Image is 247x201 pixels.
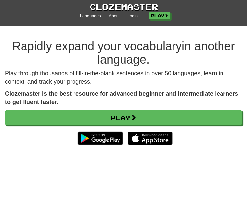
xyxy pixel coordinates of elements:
a: Clozemaster [89,1,158,12]
a: Play [149,12,170,19]
a: Play [5,110,242,125]
a: About [109,13,120,19]
a: Languages [80,13,101,19]
img: Get it on Google Play [74,128,126,148]
strong: Clozemaster is the best resource for advanced beginner and intermediate learners to get fluent fa... [5,90,238,106]
a: Login [127,13,138,19]
p: Play through thousands of fill-in-the-blank sentences in over 50 languages, learn in context, and... [5,69,242,86]
img: Download_on_the_App_Store_Badge_US-UK_135x40-25178aeef6eb6b83b96f5f2d004eda3bffbb37122de64afbaef7... [128,132,173,145]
